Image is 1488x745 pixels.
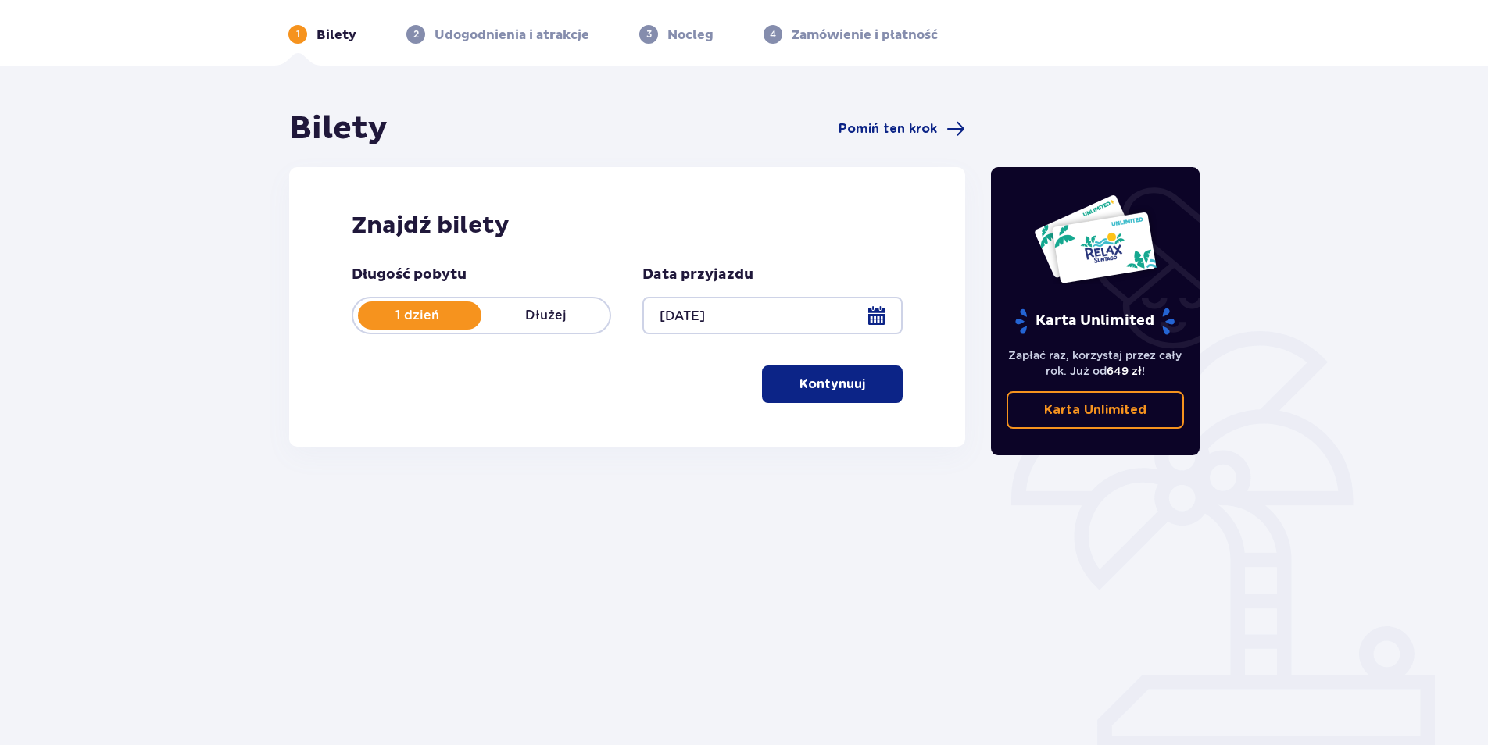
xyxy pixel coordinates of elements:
div: 2Udogodnienia i atrakcje [406,25,589,44]
div: 1Bilety [288,25,356,44]
p: Długość pobytu [352,266,467,284]
p: Karta Unlimited [1014,308,1176,335]
a: Karta Unlimited [1007,391,1185,429]
p: 1 [296,27,300,41]
img: Dwie karty całoroczne do Suntago z napisem 'UNLIMITED RELAX', na białym tle z tropikalnymi liśćmi... [1033,194,1157,284]
p: Bilety [317,27,356,44]
h1: Bilety [289,109,388,148]
span: Pomiń ten krok [839,120,937,137]
p: 1 dzień [353,307,481,324]
a: Pomiń ten krok [839,119,965,138]
p: 2 [413,27,419,41]
p: Kontynuuj [799,376,865,393]
button: Kontynuuj [762,365,903,403]
div: 3Nocleg [639,25,714,44]
p: Nocleg [667,27,714,44]
div: 4Zamówienie i płatność [764,25,938,44]
p: Dłużej [481,307,610,324]
h2: Znajdź bilety [352,211,903,241]
span: 649 zł [1107,365,1142,377]
p: Karta Unlimited [1044,401,1146,419]
p: Zapłać raz, korzystaj przez cały rok. Już od ! [1007,348,1185,379]
p: Udogodnienia i atrakcje [435,27,589,44]
p: Zamówienie i płatność [792,27,938,44]
p: 3 [646,27,652,41]
p: Data przyjazdu [642,266,753,284]
p: 4 [770,27,776,41]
